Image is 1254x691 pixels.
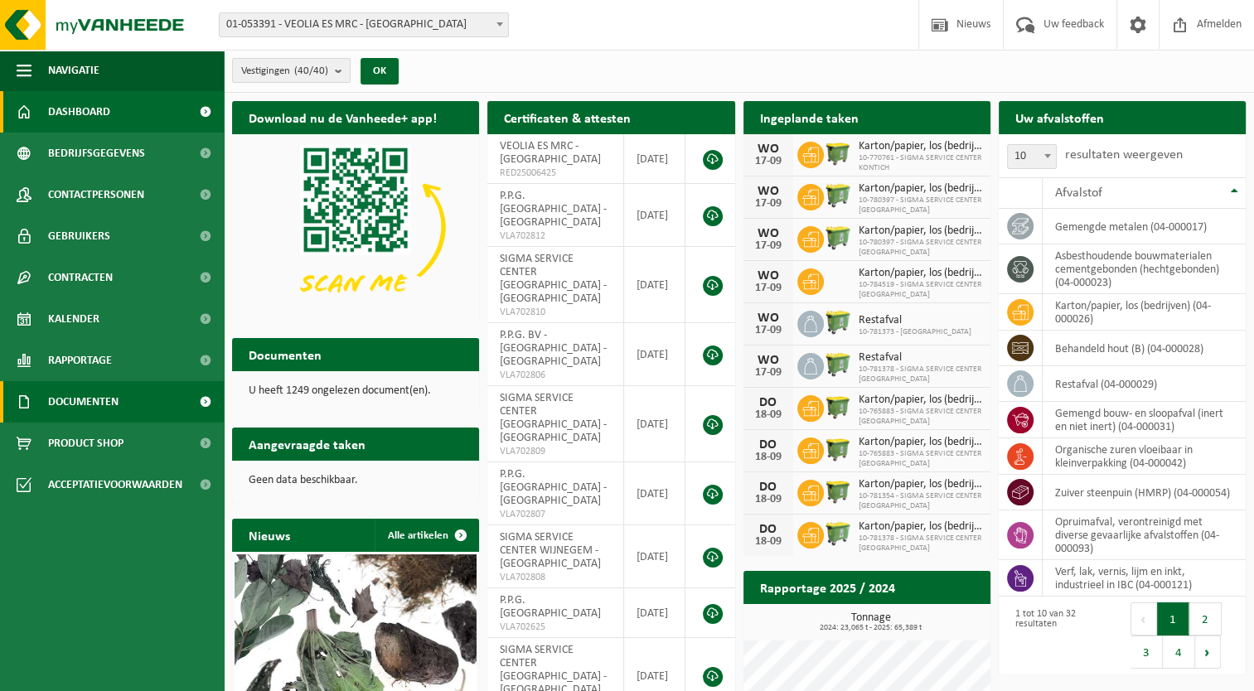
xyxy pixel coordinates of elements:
img: WB-1100-HPE-GN-50 [824,477,852,505]
td: restafval (04-000029) [1043,366,1246,402]
button: 4 [1163,635,1195,669]
span: 01-053391 - VEOLIA ES MRC - ANTWERPEN [219,12,509,37]
span: Contracten [48,257,113,298]
span: 10-765883 - SIGMA SERVICE CENTER [GEOGRAPHIC_DATA] [859,407,982,427]
div: DO [752,523,785,536]
td: gemengd bouw- en sloopafval (inert en niet inert) (04-000031) [1043,402,1246,438]
count: (40/40) [294,65,328,76]
span: P.P.G. [GEOGRAPHIC_DATA] - [GEOGRAPHIC_DATA] [500,190,607,229]
h2: Ingeplande taken [743,101,875,133]
td: karton/papier, los (bedrijven) (04-000026) [1043,294,1246,331]
div: DO [752,396,785,409]
td: asbesthoudende bouwmaterialen cementgebonden (hechtgebonden) (04-000023) [1043,244,1246,294]
div: 18-09 [752,536,785,548]
span: P.P.G. BV - [GEOGRAPHIC_DATA] - [GEOGRAPHIC_DATA] [500,329,607,368]
span: VLA702810 [500,306,610,319]
span: VEOLIA ES MRC - [GEOGRAPHIC_DATA] [500,140,601,166]
td: [DATE] [624,462,686,525]
div: WO [752,185,785,198]
span: VLA702625 [500,621,610,634]
span: RED25006425 [500,167,610,180]
img: WB-0660-HPE-GN-51 [824,224,852,252]
img: WB-0660-HPE-GN-50 [824,519,852,548]
span: Product Shop [48,423,123,464]
button: Next [1195,635,1221,669]
td: [DATE] [624,134,686,184]
td: [DATE] [624,588,686,638]
span: Dashboard [48,91,110,133]
span: Karton/papier, los (bedrijven) [859,225,982,238]
div: 17-09 [752,325,785,336]
h2: Aangevraagde taken [232,428,382,460]
span: Kalender [48,298,99,340]
span: VLA702806 [500,369,610,382]
span: 10 [1008,145,1056,168]
td: [DATE] [624,386,686,462]
div: 18-09 [752,494,785,505]
span: Karton/papier, los (bedrijven) [859,182,982,196]
span: Rapportage [48,340,112,381]
p: Geen data beschikbaar. [249,475,462,486]
span: Restafval [859,314,971,327]
div: 17-09 [752,367,785,379]
span: P.P.G. [GEOGRAPHIC_DATA] - [GEOGRAPHIC_DATA] [500,468,607,507]
td: [DATE] [624,323,686,386]
span: Acceptatievoorwaarden [48,464,182,505]
span: 10-781378 - SIGMA SERVICE CENTER [GEOGRAPHIC_DATA] [859,534,982,553]
span: SIGMA SERVICE CENTER [GEOGRAPHIC_DATA] - [GEOGRAPHIC_DATA] [500,392,607,444]
span: VLA702809 [500,445,610,458]
span: 10-781354 - SIGMA SERVICE CENTER [GEOGRAPHIC_DATA] [859,491,982,511]
h3: Tonnage [752,612,990,632]
div: 17-09 [752,240,785,252]
span: Karton/papier, los (bedrijven) [859,140,982,153]
img: WB-0660-HPE-GN-50 [824,350,852,379]
button: Vestigingen(40/40) [232,58,351,83]
td: behandeld hout (B) (04-000028) [1043,331,1246,366]
span: VLA702812 [500,230,610,243]
span: SIGMA SERVICE CENTER WIJNEGEM - [GEOGRAPHIC_DATA] [500,531,601,570]
span: Bedrijfsgegevens [48,133,145,174]
h2: Certificaten & attesten [487,101,647,133]
td: [DATE] [624,247,686,323]
h2: Uw afvalstoffen [999,101,1121,133]
span: Navigatie [48,50,99,91]
h2: Nieuws [232,519,307,551]
button: 3 [1131,635,1163,669]
img: WB-1100-HPE-GN-51 [824,435,852,463]
td: opruimafval, verontreinigd met diverse gevaarlijke afvalstoffen (04-000093) [1043,510,1246,560]
div: 17-09 [752,156,785,167]
button: 2 [1189,602,1222,635]
a: Bekijk rapportage [867,603,989,636]
div: WO [752,312,785,325]
button: 1 [1157,602,1189,635]
div: DO [752,438,785,452]
span: Karton/papier, los (bedrijven) [859,520,982,534]
span: Karton/papier, los (bedrijven) [859,478,982,491]
div: WO [752,269,785,283]
div: 18-09 [752,409,785,421]
div: DO [752,481,785,494]
img: WB-1100-HPE-GN-51 [824,139,852,167]
span: Gebruikers [48,215,110,257]
span: Contactpersonen [48,174,144,215]
span: 2024: 23,065 t - 2025: 65,389 t [752,624,990,632]
td: verf, lak, vernis, lijm en inkt, industrieel in IBC (04-000121) [1043,560,1246,597]
td: [DATE] [624,525,686,588]
img: WB-1100-HPE-GN-50 [824,393,852,421]
span: Vestigingen [241,59,328,84]
div: WO [752,354,785,367]
span: 10-781378 - SIGMA SERVICE CENTER [GEOGRAPHIC_DATA] [859,365,982,384]
span: Restafval [859,351,982,365]
span: Afvalstof [1055,186,1102,200]
span: Karton/papier, los (bedrijven) [859,436,982,449]
h2: Rapportage 2025 / 2024 [743,571,912,603]
div: 18-09 [752,452,785,463]
span: 10-780397 - SIGMA SERVICE CENTER [GEOGRAPHIC_DATA] [859,196,982,215]
span: Karton/papier, los (bedrijven) [859,394,982,407]
td: organische zuren vloeibaar in kleinverpakking (04-000042) [1043,438,1246,475]
span: VLA702808 [500,571,610,584]
label: resultaten weergeven [1065,148,1183,162]
span: 01-053391 - VEOLIA ES MRC - ANTWERPEN [220,13,508,36]
span: 10 [1007,144,1057,169]
h2: Download nu de Vanheede+ app! [232,101,453,133]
